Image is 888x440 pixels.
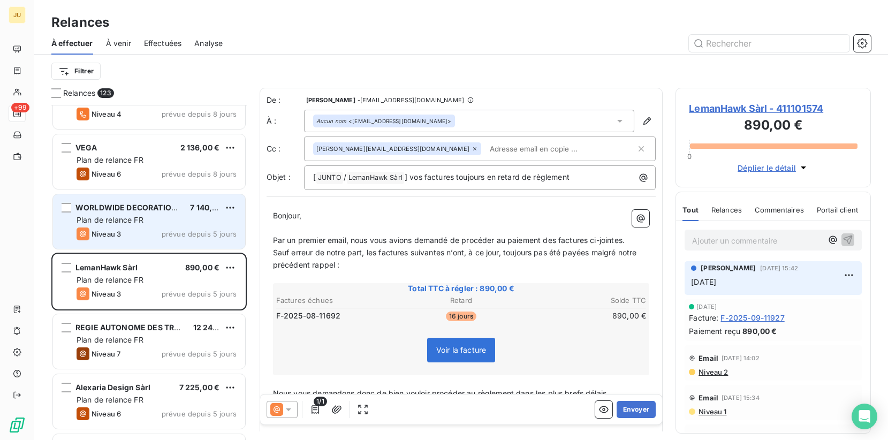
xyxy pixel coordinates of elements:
[267,172,291,181] span: Objet :
[617,401,656,418] button: Envoyer
[75,263,138,272] span: LemanHawk Sàrl
[144,38,182,49] span: Effectuées
[179,383,220,392] span: 7 225,00 €
[162,110,237,118] span: prévue depuis 8 jours
[485,141,609,157] input: Adresse email en copie ...
[276,295,399,306] th: Factures échues
[523,295,647,306] th: Solde TTC
[273,211,301,220] span: Bonjour,
[316,146,469,152] span: [PERSON_NAME][EMAIL_ADDRESS][DOMAIN_NAME]
[314,397,327,406] span: 1/1
[92,170,121,178] span: Niveau 6
[316,117,452,125] div: <[EMAIL_ADDRESS][DOMAIN_NAME]>
[699,393,718,402] span: Email
[696,304,717,310] span: [DATE]
[347,172,404,184] span: LemanHawk Sàrl
[306,97,355,103] span: [PERSON_NAME]
[689,116,857,137] h3: 890,00 €
[11,103,29,112] span: +99
[273,389,609,398] span: Nous vous demandons donc de bien vouloir procéder au règlement dans les plus brefs délais.
[689,312,718,323] span: Facture :
[738,162,796,173] span: Déplier le détail
[77,155,143,164] span: Plan de relance FR
[276,310,340,321] span: F-2025-08-11692
[77,215,143,224] span: Plan de relance FR
[92,409,121,418] span: Niveau 6
[446,312,476,321] span: 16 jours
[97,88,113,98] span: 123
[92,230,121,238] span: Niveau 3
[344,172,346,181] span: /
[75,203,216,212] span: WORLDWIDE DECORATION SYSTEMS
[701,263,756,273] span: [PERSON_NAME]
[699,354,718,362] span: Email
[316,172,343,184] span: JUNTO
[51,38,93,49] span: À effectuer
[267,95,304,105] span: De :
[316,117,346,125] em: Aucun nom
[760,265,798,271] span: [DATE] 15:42
[687,152,692,161] span: 0
[77,275,143,284] span: Plan de relance FR
[267,116,304,126] label: À :
[194,38,223,49] span: Analyse
[275,283,648,294] span: Total TTC à régler : 890,00 €
[755,206,804,214] span: Commentaires
[180,143,220,152] span: 2 136,00 €
[77,335,143,344] span: Plan de relance FR
[358,97,464,103] span: - [EMAIL_ADDRESS][DOMAIN_NAME]
[697,368,728,376] span: Niveau 2
[63,88,95,98] span: Relances
[722,395,760,401] span: [DATE] 15:34
[711,206,742,214] span: Relances
[9,416,26,434] img: Logo LeanPay
[51,63,101,80] button: Filtrer
[273,248,639,269] span: Sauf erreur de notre part, les factures suivantes n’ont, à ce jour, toujours pas été payées malgr...
[852,404,877,429] div: Open Intercom Messenger
[722,355,760,361] span: [DATE] 14:02
[92,110,122,118] span: Niveau 4
[734,162,812,174] button: Déplier le détail
[75,143,97,152] span: VEGA
[92,290,121,298] span: Niveau 3
[75,383,150,392] span: Alexaria Design Sàrl
[523,310,647,322] td: 890,00 €
[193,323,238,332] span: 12 240,00 €
[742,325,777,337] span: 890,00 €
[267,143,304,154] label: Cc :
[691,277,716,286] span: [DATE]
[51,105,247,440] div: grid
[190,203,229,212] span: 7 140,00 €
[92,350,120,358] span: Niveau 7
[405,172,570,181] span: ] vos factures toujours en retard de règlement
[689,101,857,116] span: LemanHawk Sàrl - 411101574
[185,263,219,272] span: 890,00 €
[400,295,523,306] th: Retard
[689,35,849,52] input: Rechercher
[75,323,257,332] span: REGIE AUTONOME DES TRANSPORTS PARISIENS
[162,290,237,298] span: prévue depuis 5 jours
[162,230,237,238] span: prévue depuis 5 jours
[697,407,726,416] span: Niveau 1
[162,350,237,358] span: prévue depuis 5 jours
[689,325,740,337] span: Paiement reçu
[9,6,26,24] div: JU
[162,409,237,418] span: prévue depuis 5 jours
[436,345,486,354] span: Voir la facture
[51,13,109,32] h3: Relances
[162,170,237,178] span: prévue depuis 8 jours
[106,38,131,49] span: À venir
[720,312,784,323] span: F-2025-09-11927
[77,395,143,404] span: Plan de relance FR
[682,206,699,214] span: Tout
[313,172,316,181] span: [
[817,206,858,214] span: Portail client
[273,236,625,245] span: Par un premier email, nous vous avions demandé de procéder au paiement des factures ci-jointes.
